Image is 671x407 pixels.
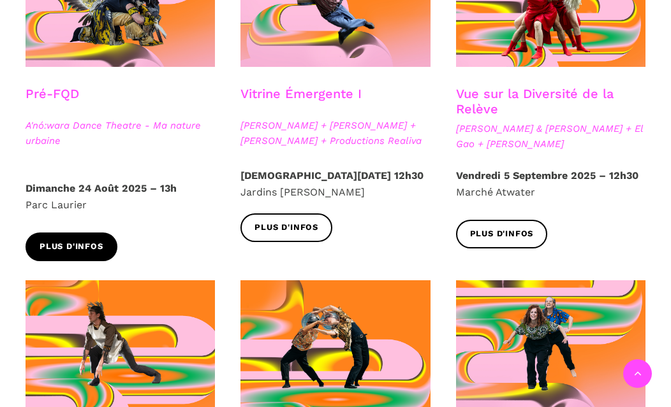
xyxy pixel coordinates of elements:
[26,180,215,213] p: Parc Laurier
[26,86,79,118] h3: Pré-FQD
[254,221,318,234] span: Plus d'infos
[26,118,215,148] span: A'nó:wara Dance Theatre - Ma nature urbaine
[26,182,177,194] strong: Dimanche 24 Août 2025 – 13h
[456,121,645,152] span: [PERSON_NAME] & [PERSON_NAME] + El Gao + [PERSON_NAME]
[40,240,103,253] span: Plus d'infos
[456,168,645,200] p: Marché Atwater
[240,118,430,148] span: [PERSON_NAME] + [PERSON_NAME] + [PERSON_NAME] + Productions Realiva
[26,232,117,261] a: Plus d'infos
[456,86,645,118] h3: Vue sur la Diversité de la Relève
[470,227,534,241] span: Plus d'infos
[240,213,332,242] a: Plus d'infos
[240,86,362,118] h3: Vitrine Émergente I
[456,220,548,248] a: Plus d'infos
[240,168,430,200] p: Jardins [PERSON_NAME]
[456,169,638,182] strong: Vendredi 5 Septembre 2025 – 12h30
[240,169,424,182] strong: [DEMOGRAPHIC_DATA][DATE] 12h30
